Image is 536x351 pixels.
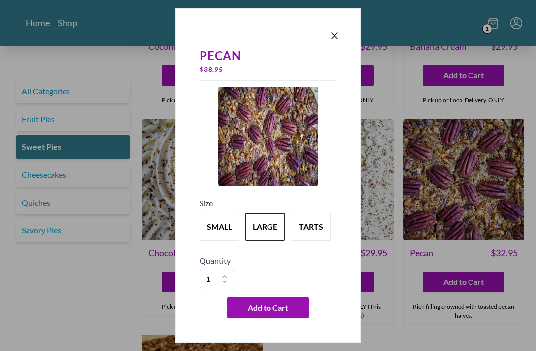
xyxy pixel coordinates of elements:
[200,213,239,241] button: Variant Swatch
[291,213,331,241] button: Variant Swatch
[200,49,336,63] div: Pecan
[248,302,288,314] span: Add to Cart
[200,255,336,267] h5: Quantity
[200,197,336,209] h5: Size
[245,213,285,241] button: Variant Swatch
[329,30,340,42] button: Close panel
[218,87,318,186] img: Product Image
[200,63,336,76] div: $ 38.95
[227,297,309,318] button: Add to Cart
[218,87,318,189] a: Product Image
